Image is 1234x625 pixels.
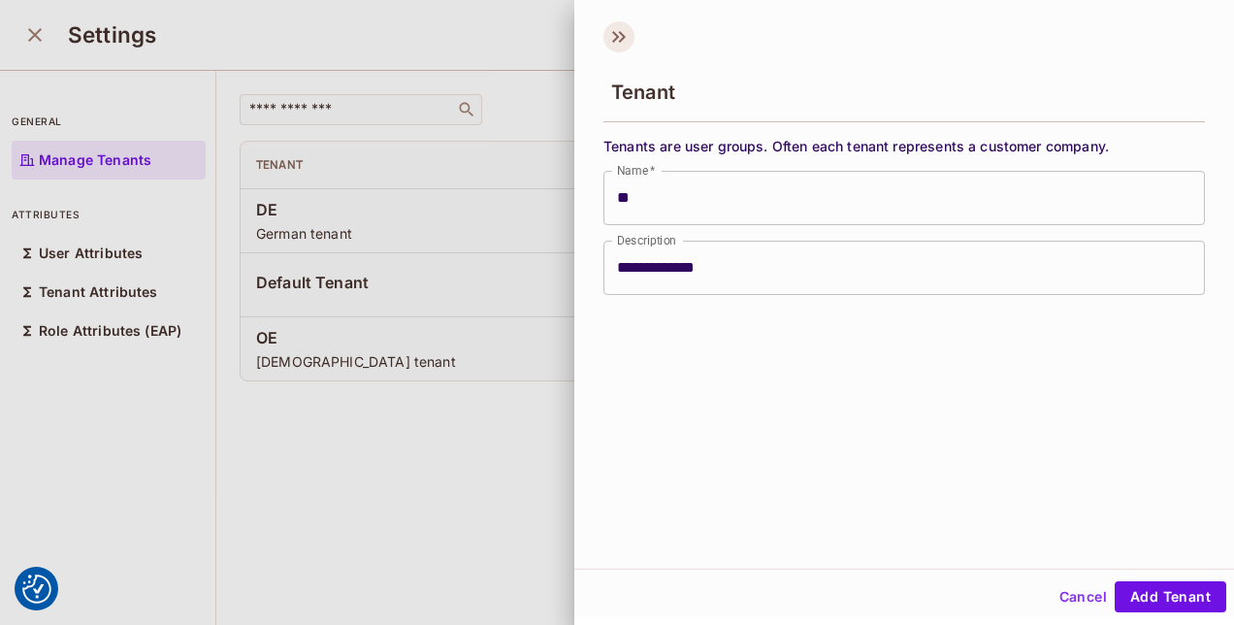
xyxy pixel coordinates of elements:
[611,81,675,104] span: Tenant
[22,575,51,604] img: Revisit consent button
[22,575,51,604] button: Consent Preferences
[617,162,656,179] label: Name
[1052,581,1115,612] button: Cancel
[617,232,676,248] label: Description
[1115,581,1226,612] button: Add Tenant
[603,137,1205,155] span: Tenants are user groups. Often each tenant represents a customer company.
